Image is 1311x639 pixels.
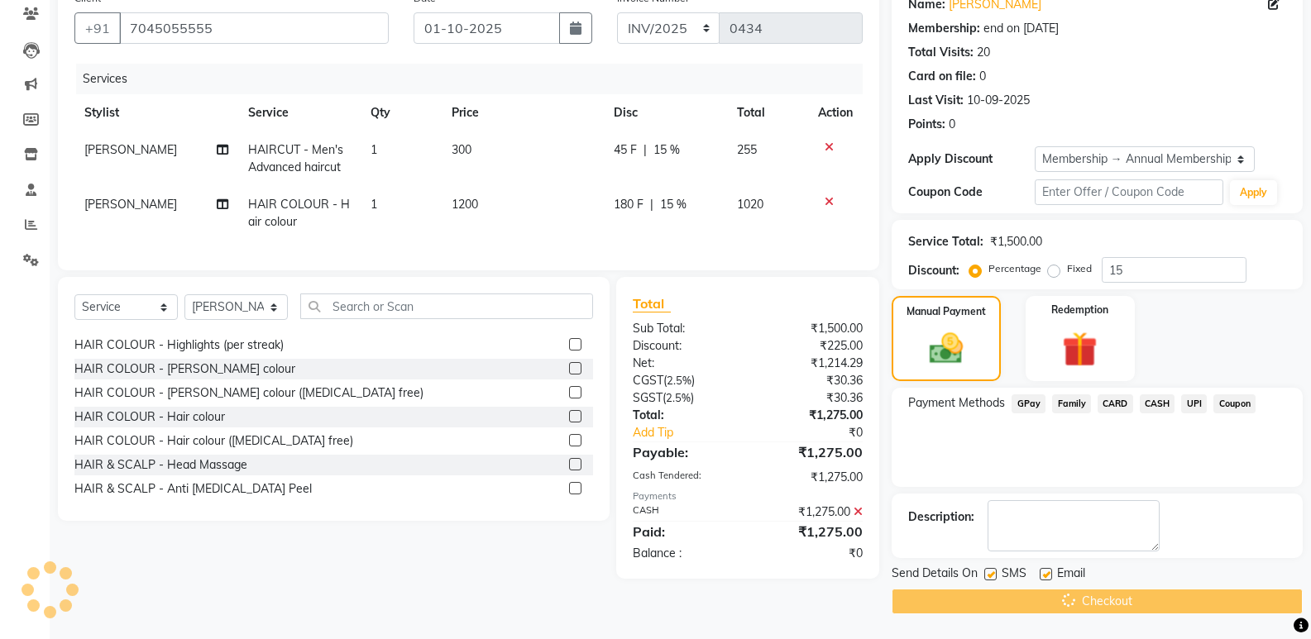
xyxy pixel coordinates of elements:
[620,407,748,424] div: Total:
[620,503,748,521] div: CASH
[1057,565,1085,585] span: Email
[908,68,976,85] div: Card on file:
[74,384,423,402] div: HAIR COLOUR - [PERSON_NAME] colour ([MEDICAL_DATA] free)
[74,432,353,450] div: HAIR COLOUR - Hair colour ([MEDICAL_DATA] free)
[1098,394,1133,413] span: CARD
[74,360,295,378] div: HAIR COLOUR - [PERSON_NAME] colour
[620,424,769,441] a: Add Tip
[769,424,875,441] div: ₹0
[620,355,748,372] div: Net:
[620,522,748,541] div: Paid:
[1230,180,1277,205] button: Apply
[74,480,312,498] div: HAIR & SCALP - Anti [MEDICAL_DATA] Peel
[748,337,875,355] div: ₹225.00
[371,142,377,157] span: 1
[1140,394,1175,413] span: CASH
[442,94,604,131] th: Price
[248,197,350,229] span: HAIR COLOUR - Hair colour
[620,320,748,337] div: Sub Total:
[908,508,974,526] div: Description:
[74,336,284,354] div: HAIR COLOUR - Highlights (per streak)
[748,407,875,424] div: ₹1,275.00
[1035,179,1223,205] input: Enter Offer / Coupon Code
[1051,303,1108,317] label: Redemption
[653,141,680,159] span: 15 %
[660,196,687,213] span: 15 %
[977,44,990,61] div: 20
[644,141,647,159] span: |
[300,293,593,319] input: Search or Scan
[1213,394,1256,413] span: Coupon
[620,545,748,562] div: Balance :
[633,373,663,388] span: CGST
[908,233,983,250] div: Service Total:
[808,94,863,131] th: Action
[908,150,1034,168] div: Apply Discount
[1051,327,1108,371] img: _gift.svg
[949,116,955,133] div: 0
[614,141,637,159] span: 45 F
[892,565,978,585] span: Send Details On
[748,372,875,389] div: ₹30.36
[633,295,671,312] span: Total
[748,355,875,372] div: ₹1,214.29
[908,20,980,37] div: Membership:
[604,94,726,131] th: Disc
[620,372,748,389] div: ( )
[988,261,1041,276] label: Percentage
[1181,394,1207,413] span: UPI
[74,12,121,44] button: +91
[633,489,863,503] div: Payments
[238,94,361,131] th: Service
[650,196,653,213] span: |
[84,197,177,212] span: [PERSON_NAME]
[748,442,875,462] div: ₹1,275.00
[979,68,986,85] div: 0
[620,469,748,486] div: Cash Tendered:
[908,262,959,279] div: Discount:
[633,390,663,405] span: SGST
[907,304,986,319] label: Manual Payment
[119,12,389,44] input: Search by Name/Mobile/Email/Code
[908,394,1005,412] span: Payment Methods
[620,389,748,407] div: ( )
[1002,565,1026,585] span: SMS
[1052,394,1091,413] span: Family
[908,116,945,133] div: Points:
[361,94,443,131] th: Qty
[748,522,875,541] div: ₹1,275.00
[452,142,471,157] span: 300
[74,94,238,131] th: Stylist
[248,142,343,174] span: HAIRCUT - Men's Advanced haircut
[908,184,1034,201] div: Coupon Code
[748,320,875,337] div: ₹1,500.00
[727,94,809,131] th: Total
[666,391,691,404] span: 2.5%
[748,503,875,521] div: ₹1,275.00
[748,389,875,407] div: ₹30.36
[371,197,377,212] span: 1
[748,545,875,562] div: ₹0
[983,20,1059,37] div: end on [DATE]
[737,142,757,157] span: 255
[919,329,974,368] img: _cash.svg
[74,456,247,474] div: HAIR & SCALP - Head Massage
[990,233,1042,250] div: ₹1,500.00
[452,197,478,212] span: 1200
[967,92,1030,109] div: 10-09-2025
[620,442,748,462] div: Payable:
[737,197,763,212] span: 1020
[614,196,644,213] span: 180 F
[908,44,974,61] div: Total Visits:
[748,469,875,486] div: ₹1,275.00
[76,64,875,94] div: Services
[908,92,964,109] div: Last Visit:
[84,142,177,157] span: [PERSON_NAME]
[620,337,748,355] div: Discount:
[74,408,225,426] div: HAIR COLOUR - Hair colour
[1012,394,1045,413] span: GPay
[667,374,691,387] span: 2.5%
[1067,261,1092,276] label: Fixed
